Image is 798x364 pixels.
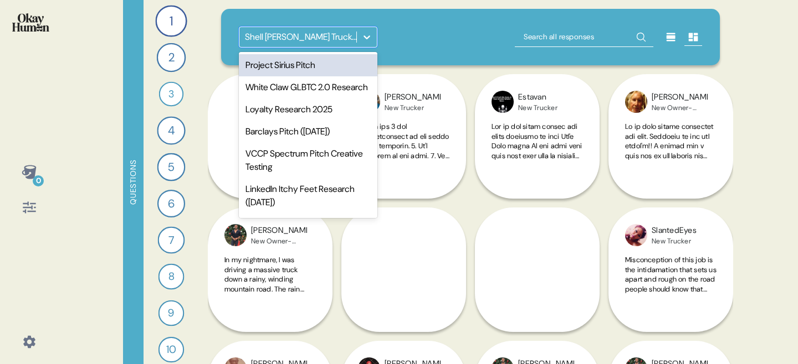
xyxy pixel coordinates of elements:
[518,103,557,112] div: New Trucker
[239,214,377,249] div: Spectrum Pitch - Tech Titans Supplement ([DATE])
[625,224,647,246] img: profilepic_6371446516225301.jpg
[385,103,441,112] div: New Trucker
[33,175,44,186] div: 0
[159,82,183,106] div: 3
[157,190,185,217] div: 6
[239,76,377,98] div: White Claw GLBTC 2.0 Research
[251,225,307,237] div: [PERSON_NAME]
[239,98,377,121] div: Loyalty Research 2025
[239,178,377,214] div: LinkedIn Itchy Feet Research ([DATE])
[155,5,187,37] div: 1
[515,27,653,47] input: Search all responses
[652,103,708,112] div: New Owner-Operator
[157,43,186,72] div: 2
[239,143,377,178] div: VCCP Spectrum Pitch Creative Testing
[239,121,377,143] div: Barclays Pitch ([DATE])
[158,227,185,254] div: 7
[385,91,441,103] div: [PERSON_NAME]
[158,337,184,362] div: 10
[251,237,307,246] div: New Owner-Operator
[157,153,186,181] div: 5
[239,54,377,76] div: Project Sirius Pitch
[518,91,557,103] div: Estavan
[157,116,185,144] div: 4
[158,300,185,326] div: 9
[652,237,697,246] div: New Trucker
[652,225,697,237] div: SlantedEyes
[158,264,185,290] div: 8
[492,91,514,113] img: profilepic_6419625861420333.jpg
[224,224,247,246] img: profilepic_9711243272284004.jpg
[245,30,357,44] div: Shell [PERSON_NAME] Truckers Research
[625,91,647,113] img: profilepic_6745147788841355.jpg
[12,13,49,32] img: okayhuman.3b1b6348.png
[652,91,708,103] div: [PERSON_NAME]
